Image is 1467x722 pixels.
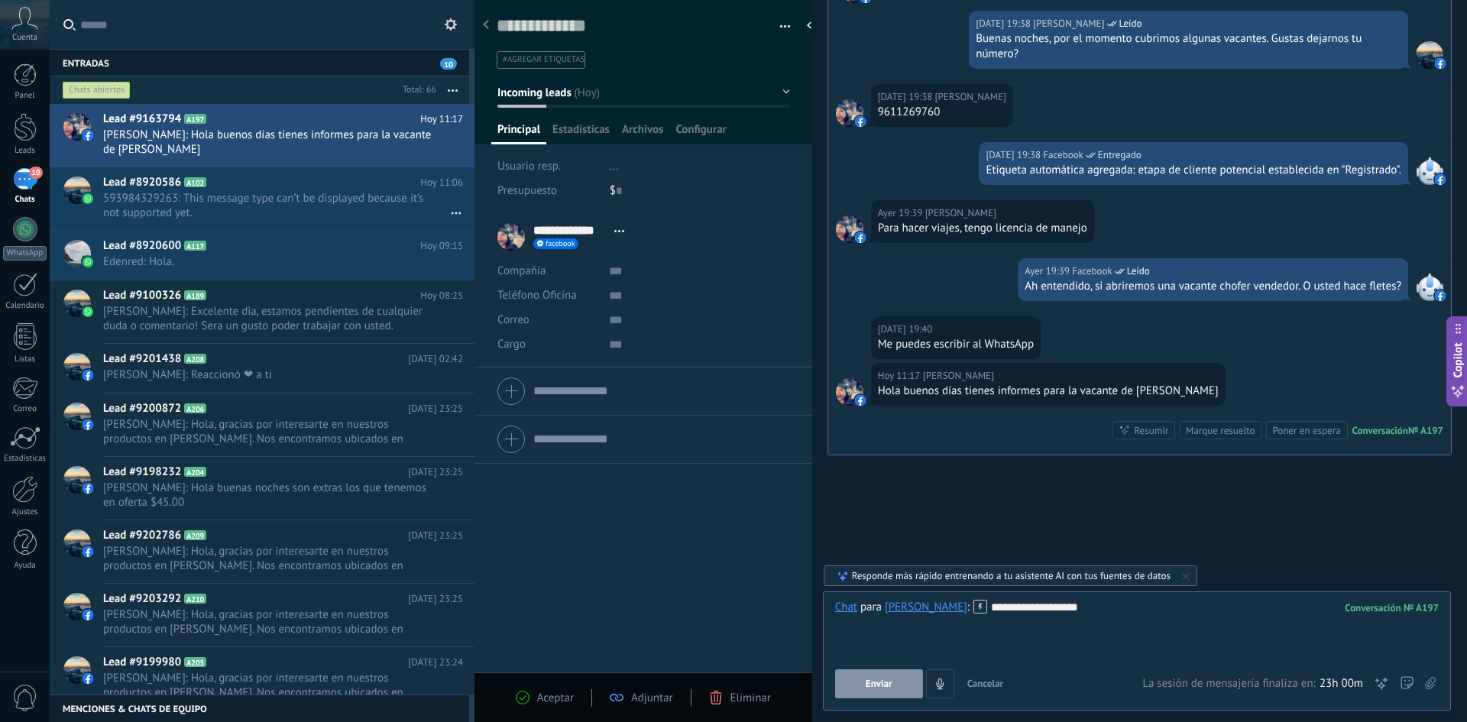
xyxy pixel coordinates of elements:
div: Marque resuelto [1186,423,1255,438]
div: Ah entendido, si abriremos una vacante chofer vendedor. O usted hace fletes? [1025,279,1401,294]
span: A206 [184,403,206,413]
span: [PERSON_NAME]: Reaccionó ❤ a ti [103,367,434,382]
span: Lead #9163794 [103,112,181,127]
div: Buenas noches, por el momento cubrimos algunas vacantes. Gustas dejarnos tu número? [976,31,1401,62]
div: Me puedes escribir al WhatsApp [878,337,1034,352]
div: Listas [3,355,47,364]
img: waba.svg [83,257,93,267]
span: Lead #9203292 [103,591,181,607]
span: A189 [184,290,206,300]
div: Cargo [497,332,597,357]
span: Lead #9100326 [103,288,181,303]
span: A197 [184,114,206,124]
div: La sesión de mensajería finaliza en [1142,676,1363,691]
span: Lead #9201438 [103,351,181,367]
span: : [967,600,970,615]
span: Edenred: Hola. [103,254,434,269]
img: facebook-sm.svg [1435,58,1446,69]
span: Lead #9200872 [103,401,181,416]
span: Lead #9199980 [103,655,181,670]
span: Josue Alvarez [1416,41,1443,69]
span: [PERSON_NAME]: Excelente dia, estamos pendientes de cualquier duda o comentario! Sera un gusto po... [103,304,434,333]
a: Lead #9199980 A205 [DATE] 23:24 [PERSON_NAME]: Hola, gracias por interesarte en nuestros producto... [50,647,474,710]
div: Usuario resp. [497,154,598,179]
div: [DATE] 19:40 [878,322,935,337]
span: Teléfono Oficina [497,288,577,303]
span: [PERSON_NAME]: Hola, gracias por interesarte en nuestros productos en [PERSON_NAME]. Nos encontra... [103,671,434,700]
span: Josue Alvarez (Oficina de Venta) [1033,16,1104,31]
span: [DATE] 23:25 [408,401,463,416]
div: 197 [1345,601,1439,614]
span: Santiago Bero [923,368,994,384]
span: 10 [440,58,457,70]
img: facebook-sm.svg [83,673,93,684]
span: Lead #9198232 [103,465,181,480]
div: Ayer 19:39 [878,206,925,221]
div: № A197 [1408,424,1443,437]
div: Santiago Bero [885,600,967,614]
span: ... [610,159,619,173]
span: Configurar [675,122,726,144]
span: Entregado [1098,147,1142,163]
div: [DATE] 19:38 [986,147,1043,163]
span: Estadísticas [552,122,610,144]
span: Eliminar [730,691,771,705]
span: #agregar etiquetas [503,54,585,65]
span: [DATE] 23:25 [408,591,463,607]
img: facebook-sm.svg [855,232,866,243]
span: [PERSON_NAME]: Hola buenas noches son extras los que tenemos en oferta $45.00 [103,481,434,510]
span: A204 [184,467,206,477]
span: A117 [184,241,206,251]
img: waba.svg [83,306,93,317]
div: Estadísticas [3,454,47,464]
span: [PERSON_NAME]: Hola, gracias por interesarte en nuestros productos en [PERSON_NAME]. Nos encontra... [103,417,434,446]
a: Lead #8920586 A102 Hoy 11:06 593984329263: This message type can’t be displayed because it’s not ... [50,167,474,230]
span: La sesión de mensajería finaliza en: [1142,676,1315,691]
div: Responde más rápido entrenando a tu asistente AI con tus fuentes de datos [852,569,1171,582]
span: A102 [184,177,206,187]
span: Principal [497,122,540,144]
div: Leads [3,146,47,156]
div: Entradas [50,49,469,76]
span: para [860,600,882,615]
span: Leído [1127,264,1150,279]
span: Facebook [1416,157,1443,185]
a: Lead #9202786 A209 [DATE] 23:25 [PERSON_NAME]: Hola, gracias por interesarte en nuestros producto... [50,520,474,583]
span: Aceptar [537,691,574,705]
span: 23h 00m [1320,676,1363,691]
span: Cuenta [12,33,37,43]
div: Hola buenos días tienes informes para la vacante de [PERSON_NAME] [878,384,1219,399]
a: Lead #8920600 A117 Hoy 09:15 Edenred: Hola. [50,231,474,280]
span: Facebook [1416,274,1443,301]
div: Correo [3,404,47,414]
div: Poner en espera [1272,423,1340,438]
span: Santiago Bero [836,378,863,406]
img: facebook-sm.svg [83,419,93,430]
span: Hoy 11:17 [420,112,463,127]
span: 10 [29,167,42,179]
span: facebook [546,240,575,248]
span: A208 [184,354,206,364]
img: waba.svg [83,193,93,204]
div: Ayer 19:39 [1025,264,1072,279]
span: Hoy 08:25 [420,288,463,303]
span: Santiago Bero [935,89,1006,105]
span: 593984329263: This message type can’t be displayed because it’s not supported yet. [103,191,434,220]
div: Panel [3,91,47,101]
div: Ajustes [3,507,47,517]
span: Hoy 09:15 [420,238,463,254]
img: facebook-sm.svg [83,483,93,494]
span: Hoy 11:06 [420,175,463,190]
img: facebook-sm.svg [83,610,93,620]
img: facebook-sm.svg [83,130,93,141]
span: [PERSON_NAME]: Hola buenos días tienes informes para la vacante de [PERSON_NAME] [103,128,434,157]
a: Lead #9203292 A210 [DATE] 23:25 [PERSON_NAME]: Hola, gracias por interesarte en nuestros producto... [50,584,474,646]
span: Facebook [1043,147,1083,163]
span: Copilot [1450,342,1465,377]
div: $ [610,179,790,203]
span: Santiago Bero [836,99,863,127]
div: Chats abiertos [63,81,131,99]
span: [DATE] 23:25 [408,528,463,543]
div: Calendario [3,301,47,311]
span: Archivos [622,122,663,144]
